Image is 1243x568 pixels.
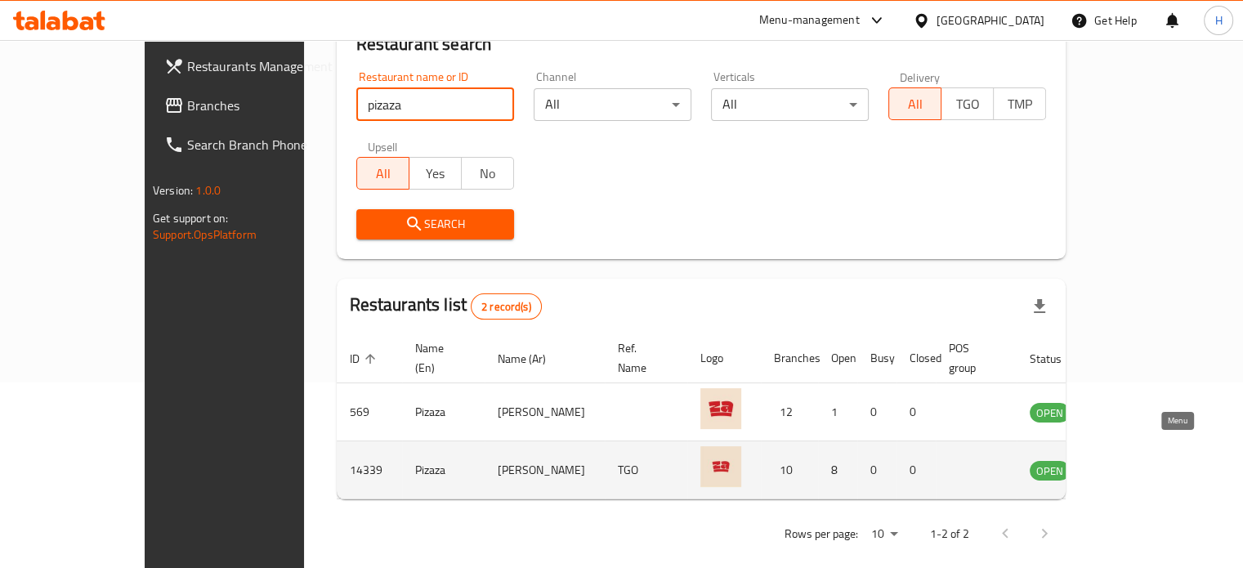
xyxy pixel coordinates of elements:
[857,383,896,441] td: 0
[761,383,818,441] td: 12
[187,135,339,154] span: Search Branch Phone
[337,333,1159,499] table: enhanced table
[402,441,485,499] td: Pizaza
[896,92,935,116] span: All
[949,338,997,378] span: POS group
[605,441,687,499] td: TGO
[857,333,896,383] th: Busy
[187,56,339,76] span: Restaurants Management
[485,383,605,441] td: [PERSON_NAME]
[187,96,339,115] span: Branches
[402,383,485,441] td: Pizaza
[888,87,941,120] button: All
[153,208,228,229] span: Get support on:
[195,180,221,201] span: 1.0.0
[498,349,567,369] span: Name (Ar)
[364,162,403,186] span: All
[471,293,542,320] div: Total records count
[356,32,1046,56] h2: Restaurant search
[948,92,987,116] span: TGO
[337,441,402,499] td: 14339
[472,299,541,315] span: 2 record(s)
[687,333,761,383] th: Logo
[1020,287,1059,326] div: Export file
[818,383,857,441] td: 1
[485,441,605,499] td: [PERSON_NAME]
[350,349,381,369] span: ID
[896,333,936,383] th: Closed
[993,87,1046,120] button: TMP
[1000,92,1040,116] span: TMP
[356,157,409,190] button: All
[151,47,352,86] a: Restaurants Management
[350,293,542,320] h2: Restaurants list
[818,441,857,499] td: 8
[941,87,994,120] button: TGO
[369,214,501,235] span: Search
[900,71,941,83] label: Delivery
[337,383,402,441] td: 569
[415,338,465,378] span: Name (En)
[151,125,352,164] a: Search Branch Phone
[368,141,398,152] label: Upsell
[896,441,936,499] td: 0
[761,441,818,499] td: 10
[930,524,969,544] p: 1-2 of 2
[700,388,741,429] img: Pizaza
[865,522,904,547] div: Rows per page:
[785,524,858,544] p: Rows per page:
[1030,403,1070,423] div: OPEN
[468,162,507,186] span: No
[618,338,668,378] span: Ref. Name
[937,11,1044,29] div: [GEOGRAPHIC_DATA]
[534,88,691,121] div: All
[1030,461,1070,481] div: OPEN
[1030,462,1070,481] span: OPEN
[818,333,857,383] th: Open
[416,162,455,186] span: Yes
[151,86,352,125] a: Branches
[1030,349,1083,369] span: Status
[896,383,936,441] td: 0
[153,180,193,201] span: Version:
[700,446,741,487] img: Pizaza
[356,88,514,121] input: Search for restaurant name or ID..
[356,209,514,239] button: Search
[1214,11,1222,29] span: H
[153,224,257,245] a: Support.OpsPlatform
[461,157,514,190] button: No
[759,11,860,30] div: Menu-management
[1030,404,1070,423] span: OPEN
[409,157,462,190] button: Yes
[857,441,896,499] td: 0
[761,333,818,383] th: Branches
[711,88,869,121] div: All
